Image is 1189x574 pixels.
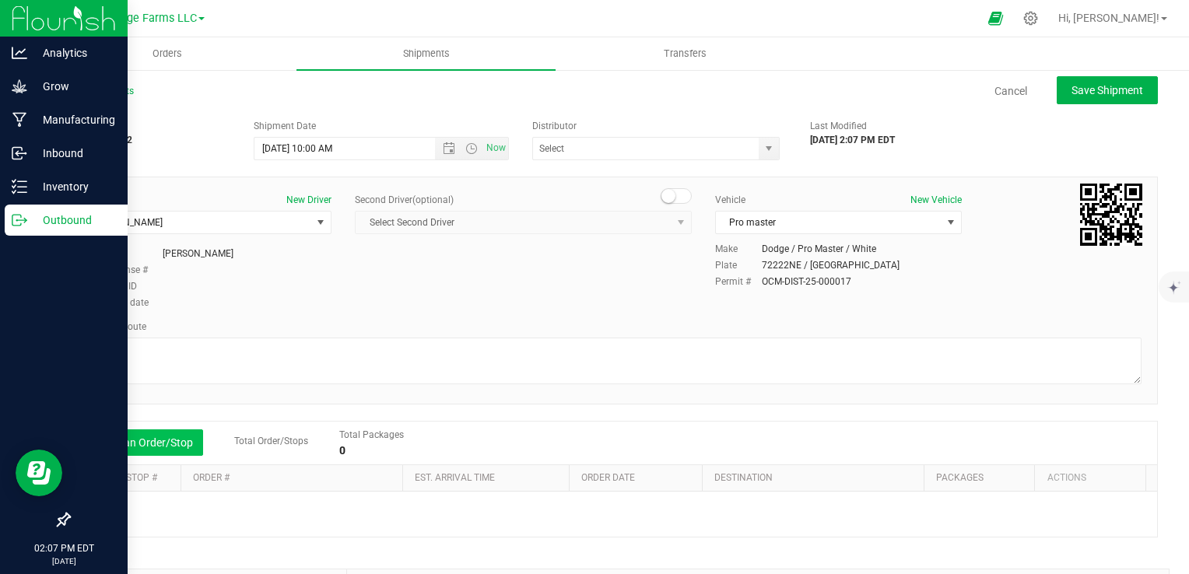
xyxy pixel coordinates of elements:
[12,112,27,128] inline-svg: Manufacturing
[715,193,745,207] label: Vehicle
[132,47,203,61] span: Orders
[759,138,778,159] span: select
[27,211,121,229] p: Outbound
[339,444,345,457] strong: 0
[581,472,635,483] a: Order date
[12,45,27,61] inline-svg: Analytics
[1034,465,1145,492] th: Actions
[286,193,331,207] button: New Driver
[715,242,762,256] label: Make
[978,3,1013,33] span: Open Ecommerce Menu
[382,47,471,61] span: Shipments
[254,119,316,133] label: Shipment Date
[27,177,121,196] p: Inventory
[436,142,462,155] span: Open the date view
[355,193,454,207] label: Second Driver
[1080,184,1142,246] qrcode: 20250924-002
[1021,11,1040,26] div: Manage settings
[113,12,197,25] span: Gage Farms LLC
[27,44,121,62] p: Analytics
[68,119,230,133] span: Shipment #
[193,472,230,483] a: Order #
[12,145,27,161] inline-svg: Inbound
[81,429,203,456] button: Add an Order/Stop
[715,275,762,289] label: Permit #
[762,275,851,289] div: OCM-DIST-25-000017
[234,436,308,446] span: Total Order/Stops
[311,212,331,233] span: select
[716,212,942,233] span: Pro master
[12,179,27,194] inline-svg: Inventory
[762,242,876,256] div: Dodge / Pro Master / White
[126,472,157,483] a: Stop #
[1058,12,1159,24] span: Hi, [PERSON_NAME]!
[532,119,577,133] label: Distributor
[12,79,27,94] inline-svg: Grow
[163,247,233,261] div: [PERSON_NAME]
[296,37,556,70] a: Shipments
[533,138,752,159] input: Select
[482,137,509,159] span: Set Current date
[412,194,454,205] span: (optional)
[910,193,962,207] button: New Vehicle
[7,555,121,567] p: [DATE]
[415,472,495,483] a: Est. arrival time
[1080,184,1142,246] img: Scan me!
[12,212,27,228] inline-svg: Outbound
[556,37,815,70] a: Transfers
[994,83,1027,99] a: Cancel
[1072,84,1143,96] span: Save Shipment
[643,47,728,61] span: Transfers
[942,212,961,233] span: select
[810,119,867,133] label: Last Modified
[339,429,404,440] span: Total Packages
[27,77,121,96] p: Grow
[1057,76,1158,104] button: Save Shipment
[7,541,121,555] p: 02:07 PM EDT
[810,135,895,145] strong: [DATE] 2:07 PM EDT
[936,472,984,483] a: Packages
[37,37,296,70] a: Orders
[16,450,62,496] iframe: Resource center
[714,472,773,483] a: Destination
[458,142,485,155] span: Open the time view
[27,110,121,129] p: Manufacturing
[27,144,121,163] p: Inbound
[762,258,900,272] div: 72222NE / [GEOGRAPHIC_DATA]
[715,258,762,272] label: Plate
